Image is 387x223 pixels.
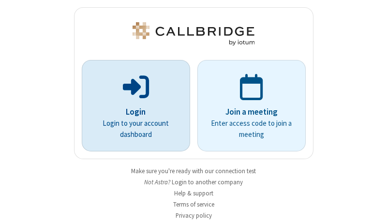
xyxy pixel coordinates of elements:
p: Enter access code to join a meeting [211,118,292,140]
a: Terms of service [173,200,214,208]
button: Login to another company [172,178,243,187]
a: Make sure you're ready with our connection test [131,167,256,175]
button: LoginLogin to your account dashboard [82,60,190,151]
li: Not Astra? [74,178,313,187]
a: Help & support [174,189,213,197]
p: Login to your account dashboard [95,118,177,140]
p: Login [95,106,177,119]
a: Privacy policy [176,211,212,220]
img: Astra [131,22,256,45]
p: Join a meeting [211,106,292,119]
a: Join a meetingEnter access code to join a meeting [197,60,306,151]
